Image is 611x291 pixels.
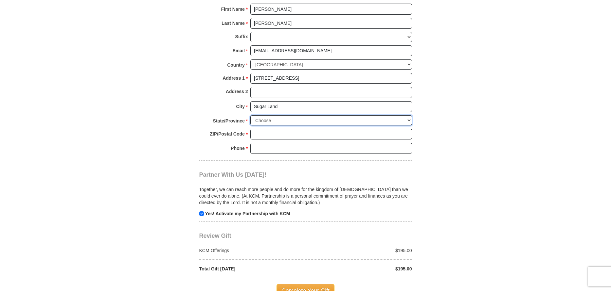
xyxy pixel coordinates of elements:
strong: Phone [231,144,245,153]
div: $195.00 [306,247,416,254]
strong: ZIP/Postal Code [210,129,245,138]
strong: Last Name [222,19,245,28]
div: KCM Offerings [196,247,306,254]
strong: Address 2 [226,87,248,96]
div: $195.00 [306,266,416,272]
span: Partner With Us [DATE]! [199,171,267,178]
strong: First Name [221,5,245,14]
strong: Country [227,60,245,70]
strong: State/Province [213,116,245,125]
p: Together, we can reach more people and do more for the kingdom of [DEMOGRAPHIC_DATA] than we coul... [199,186,412,206]
strong: Address 1 [223,73,245,83]
strong: City [236,102,244,111]
span: Review Gift [199,233,231,239]
strong: Suffix [235,32,248,41]
strong: Yes! Activate my Partnership with KCM [205,211,290,216]
strong: Email [233,46,245,55]
div: Total Gift [DATE] [196,266,306,272]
